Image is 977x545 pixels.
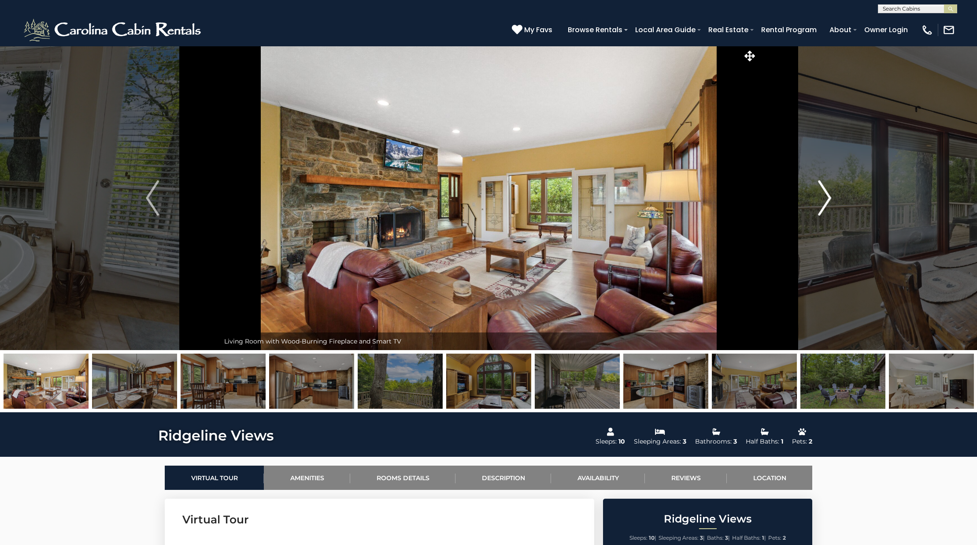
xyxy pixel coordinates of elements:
a: Description [455,466,551,490]
img: 167126610 [358,354,443,409]
img: 167126581 [4,354,89,409]
a: Rental Program [757,22,821,37]
img: 167126608 [535,354,620,409]
button: Previous [85,46,220,350]
img: White-1-2.png [22,17,205,43]
a: Location [727,466,812,490]
img: 167126614 [800,354,885,409]
div: Living Room with Wood-Burning Fireplace and Smart TV [220,332,757,350]
img: mail-regular-white.png [943,24,955,36]
h2: Ridgeline Views [605,513,810,525]
a: About [825,22,856,37]
span: Half Baths: [732,534,761,541]
img: 167126580 [712,354,797,409]
strong: 3 [700,534,703,541]
strong: 1 [762,534,764,541]
span: Sleeping Areas: [659,534,699,541]
img: arrow [818,180,831,216]
img: 167126582 [92,354,177,409]
img: 167126587 [889,354,974,409]
span: Pets: [768,534,781,541]
a: Virtual Tour [165,466,264,490]
img: phone-regular-white.png [921,24,933,36]
img: 167126585 [623,354,708,409]
a: Rooms Details [350,466,455,490]
img: arrow [146,180,159,216]
li: | [629,532,656,544]
li: | [659,532,705,544]
strong: 2 [783,534,786,541]
span: Baths: [707,534,724,541]
a: Reviews [645,466,727,490]
a: My Favs [512,24,555,36]
button: Next [757,46,892,350]
li: | [707,532,730,544]
a: Owner Login [860,22,912,37]
a: Browse Rentals [563,22,627,37]
img: 167126583 [181,354,266,409]
li: | [732,532,766,544]
a: Amenities [264,466,350,490]
a: Local Area Guide [631,22,700,37]
span: My Favs [524,24,552,35]
strong: 10 [649,534,655,541]
span: Sleeps: [629,534,648,541]
img: 167126579 [446,354,531,409]
strong: 3 [725,534,728,541]
a: Availability [551,466,645,490]
img: 167126584 [269,354,354,409]
h3: Virtual Tour [182,512,577,527]
a: Real Estate [704,22,753,37]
